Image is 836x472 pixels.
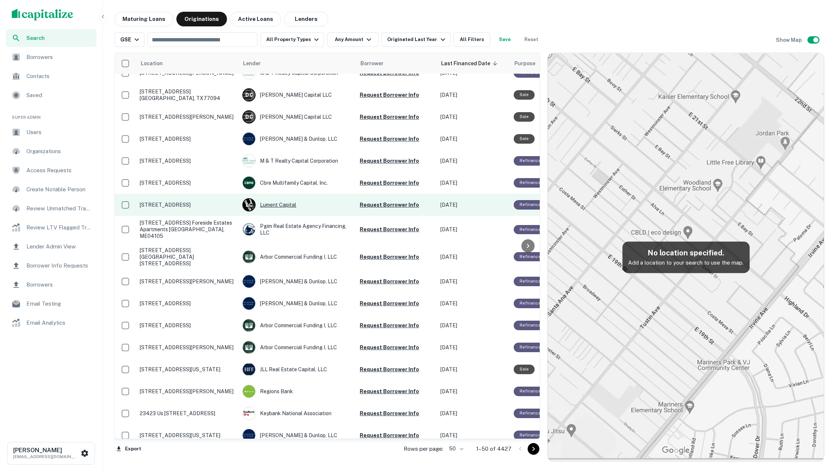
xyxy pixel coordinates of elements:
span: Borrowers [26,280,92,289]
div: Arbor Commercial Funding I, LLC [242,250,352,263]
p: [DATE] [440,343,506,351]
button: Request Borrower Info [360,387,419,396]
button: Active Loans [230,12,281,26]
div: Sale [514,365,535,374]
button: Request Borrower Info [360,134,419,143]
div: Saved [6,86,96,104]
div: Pgim Real Estate Agency Financing, LLC [242,223,352,236]
h6: [PERSON_NAME] [13,447,79,453]
div: This loan purpose was for refinancing [514,178,547,187]
div: This loan purpose was for refinancing [514,431,547,440]
h5: No location specified. [628,247,744,258]
img: picture [243,251,255,263]
span: Saved [26,91,92,100]
img: picture [243,429,255,442]
p: [DATE] [440,135,506,143]
div: Cbre Multifamily Capital, Inc. [242,176,352,189]
p: [STREET_ADDRESS][US_STATE] [140,366,235,373]
button: Request Borrower Info [360,200,419,209]
button: Any Amount [327,32,378,47]
button: Request Borrower Info [360,409,419,418]
p: [STREET_ADDRESS] Foreside estates apartments [GEOGRAPHIC_DATA], ME04105 [140,220,235,240]
p: [DATE] [440,113,506,121]
button: Request Borrower Info [360,343,419,352]
button: Request Borrower Info [360,113,419,121]
a: Access Requests [6,162,96,179]
img: picture [243,319,255,332]
p: [STREET_ADDRESS] [140,300,235,307]
div: Review Unmatched Transactions [6,200,96,217]
p: [STREET_ADDRESS] [140,180,235,186]
span: Create Notable Person [26,185,92,194]
div: [PERSON_NAME] & Dunlop, LLC [242,132,352,145]
div: Arbor Commercial Funding I, LLC [242,341,352,354]
p: [DATE] [440,409,506,417]
p: [DATE] [440,277,506,285]
div: [PERSON_NAME] Capital LLC [242,110,352,123]
p: [STREET_ADDRESS] [140,158,235,164]
li: Super Admin [6,106,96,123]
p: [DATE] [440,179,506,187]
p: [EMAIL_ADDRESS][DOMAIN_NAME] [13,453,79,460]
button: Go to next page [528,443,539,455]
span: Email Testing [26,299,92,308]
button: GSE [114,32,144,47]
img: picture [243,407,255,420]
span: Review LTV Flagged Transactions [26,223,92,232]
img: picture [243,177,255,189]
h6: Show Map [776,36,803,44]
span: Last Financed Date [441,59,500,68]
div: [PERSON_NAME] Capital LLC [242,88,352,102]
p: [STREET_ADDRESS] [140,202,235,208]
div: Email Analytics [6,314,96,332]
p: [STREET_ADDRESS][GEOGRAPHIC_DATA][STREET_ADDRESS] [140,247,235,267]
div: [PERSON_NAME] & Dunlop, LLC [242,297,352,310]
a: Users [6,123,96,141]
a: Email Testing [6,295,96,313]
div: Sale [514,112,535,121]
p: [DATE] [440,299,506,307]
p: [STREET_ADDRESS][US_STATE] [140,432,235,439]
div: This loan purpose was for refinancing [514,409,547,418]
p: D C [245,113,253,121]
a: Review LTV Flagged Transactions [6,219,96,236]
p: [DATE] [440,201,506,209]
span: Borrowers [26,53,92,62]
button: Request Borrower Info [360,365,419,374]
p: D C [245,91,253,99]
div: This loan purpose was for refinancing [514,277,547,286]
div: This loan purpose was for refinancing [514,387,547,396]
div: M & T Realty Capital Corporation [242,154,352,167]
button: All Filters [454,32,490,47]
p: Add a location to your search to use the map. [628,258,744,267]
button: Originated Last Year [381,32,450,47]
div: [PERSON_NAME] & Dunlop, LLC [242,429,352,442]
img: picture [243,363,255,376]
img: picture [243,341,255,354]
div: Search [6,29,96,47]
div: This loan purpose was for refinancing [514,299,547,308]
div: This loan purpose was for refinancing [514,200,547,209]
button: Request Borrower Info [360,321,419,330]
div: Sale [514,90,535,99]
p: [STREET_ADDRESS] [140,136,235,142]
p: [STREET_ADDRESS] [140,322,235,329]
span: Lender [243,59,261,68]
a: Organizations [6,143,96,160]
p: [STREET_ADDRESS][PERSON_NAME] [140,278,235,285]
div: This loan purpose was for refinancing [514,225,547,234]
img: picture [243,297,255,310]
span: Users [26,128,92,137]
a: Borrowers [6,48,96,66]
button: Request Borrower Info [360,91,419,99]
a: Create Notable Person [6,181,96,198]
img: picture [243,155,255,167]
div: This loan purpose was for refinancing [514,156,547,165]
div: Chat Widget [799,413,836,449]
a: Borrower Info Requests [6,257,96,274]
p: [DATE] [440,365,506,373]
img: picture [243,275,255,288]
